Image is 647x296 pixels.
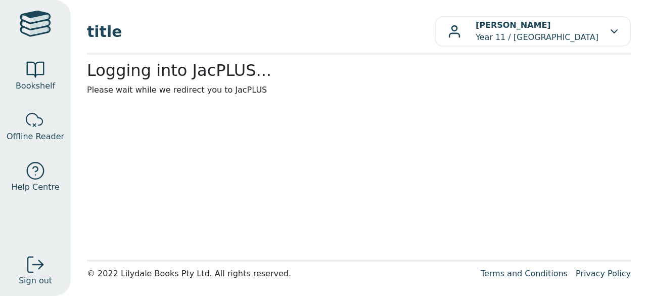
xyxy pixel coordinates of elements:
p: Please wait while we redirect you to JacPLUS [87,84,631,96]
span: Offline Reader [7,131,64,143]
span: Sign out [19,275,52,287]
p: Year 11 / [GEOGRAPHIC_DATA] [476,19,598,44]
h2: Logging into JacPLUS... [87,61,631,80]
a: Privacy Policy [576,269,631,278]
span: Help Centre [11,181,59,193]
b: [PERSON_NAME] [476,20,551,30]
div: © 2022 Lilydale Books Pty Ltd. All rights reserved. [87,268,473,280]
a: Terms and Conditions [481,269,568,278]
span: title [87,20,435,43]
button: [PERSON_NAME]Year 11 / [GEOGRAPHIC_DATA] [435,16,631,47]
span: Bookshelf [16,80,55,92]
